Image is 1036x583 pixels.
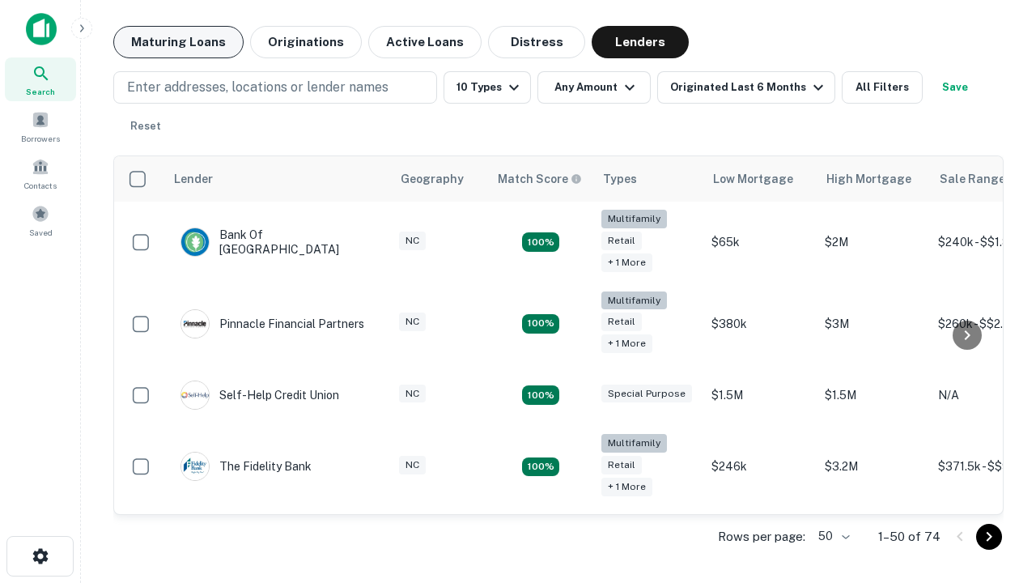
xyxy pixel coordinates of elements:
[181,228,209,256] img: picture
[817,364,930,426] td: $1.5M
[250,26,362,58] button: Originations
[522,385,559,405] div: Matching Properties: 11, hasApolloMatch: undefined
[127,78,388,97] p: Enter addresses, locations or lender names
[842,71,923,104] button: All Filters
[180,309,364,338] div: Pinnacle Financial Partners
[29,226,53,239] span: Saved
[817,426,930,508] td: $3.2M
[391,156,488,202] th: Geography
[670,78,828,97] div: Originated Last 6 Months
[601,232,642,250] div: Retail
[522,232,559,252] div: Matching Properties: 17, hasApolloMatch: undefined
[537,71,651,104] button: Any Amount
[5,57,76,101] a: Search
[601,313,642,331] div: Retail
[399,232,426,250] div: NC
[929,71,981,104] button: Save your search to get updates of matches that match your search criteria.
[601,253,652,272] div: + 1 more
[368,26,482,58] button: Active Loans
[657,71,835,104] button: Originated Last 6 Months
[498,170,579,188] h6: Match Score
[603,169,637,189] div: Types
[181,310,209,338] img: picture
[5,198,76,242] a: Saved
[180,381,339,410] div: Self-help Credit Union
[817,156,930,202] th: High Mortgage
[180,228,375,257] div: Bank Of [GEOGRAPHIC_DATA]
[812,525,852,548] div: 50
[444,71,531,104] button: 10 Types
[181,453,209,480] img: picture
[601,478,652,496] div: + 1 more
[5,104,76,148] a: Borrowers
[120,110,172,143] button: Reset
[522,457,559,477] div: Matching Properties: 10, hasApolloMatch: undefined
[488,156,593,202] th: Capitalize uses an advanced AI algorithm to match your search with the best lender. The match sco...
[703,364,817,426] td: $1.5M
[180,452,312,481] div: The Fidelity Bank
[498,170,582,188] div: Capitalize uses an advanced AI algorithm to match your search with the best lender. The match sco...
[399,313,426,331] div: NC
[703,426,817,508] td: $246k
[601,434,667,453] div: Multifamily
[976,524,1002,550] button: Go to next page
[593,156,703,202] th: Types
[601,334,652,353] div: + 1 more
[164,156,391,202] th: Lender
[174,169,213,189] div: Lender
[113,26,244,58] button: Maturing Loans
[21,132,60,145] span: Borrowers
[522,314,559,334] div: Matching Properties: 17, hasApolloMatch: undefined
[601,385,692,403] div: Special Purpose
[955,453,1036,531] iframe: Chat Widget
[401,169,464,189] div: Geography
[940,169,1005,189] div: Sale Range
[703,202,817,283] td: $65k
[592,26,689,58] button: Lenders
[601,210,667,228] div: Multifamily
[5,151,76,195] a: Contacts
[817,283,930,365] td: $3M
[399,456,426,474] div: NC
[24,179,57,192] span: Contacts
[703,156,817,202] th: Low Mortgage
[26,13,57,45] img: capitalize-icon.png
[703,283,817,365] td: $380k
[113,71,437,104] button: Enter addresses, locations or lender names
[26,85,55,98] span: Search
[601,291,667,310] div: Multifamily
[718,527,805,547] p: Rows per page:
[878,527,940,547] p: 1–50 of 74
[713,169,793,189] div: Low Mortgage
[181,381,209,409] img: picture
[399,385,426,403] div: NC
[488,26,585,58] button: Distress
[817,202,930,283] td: $2M
[601,456,642,474] div: Retail
[826,169,911,189] div: High Mortgage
